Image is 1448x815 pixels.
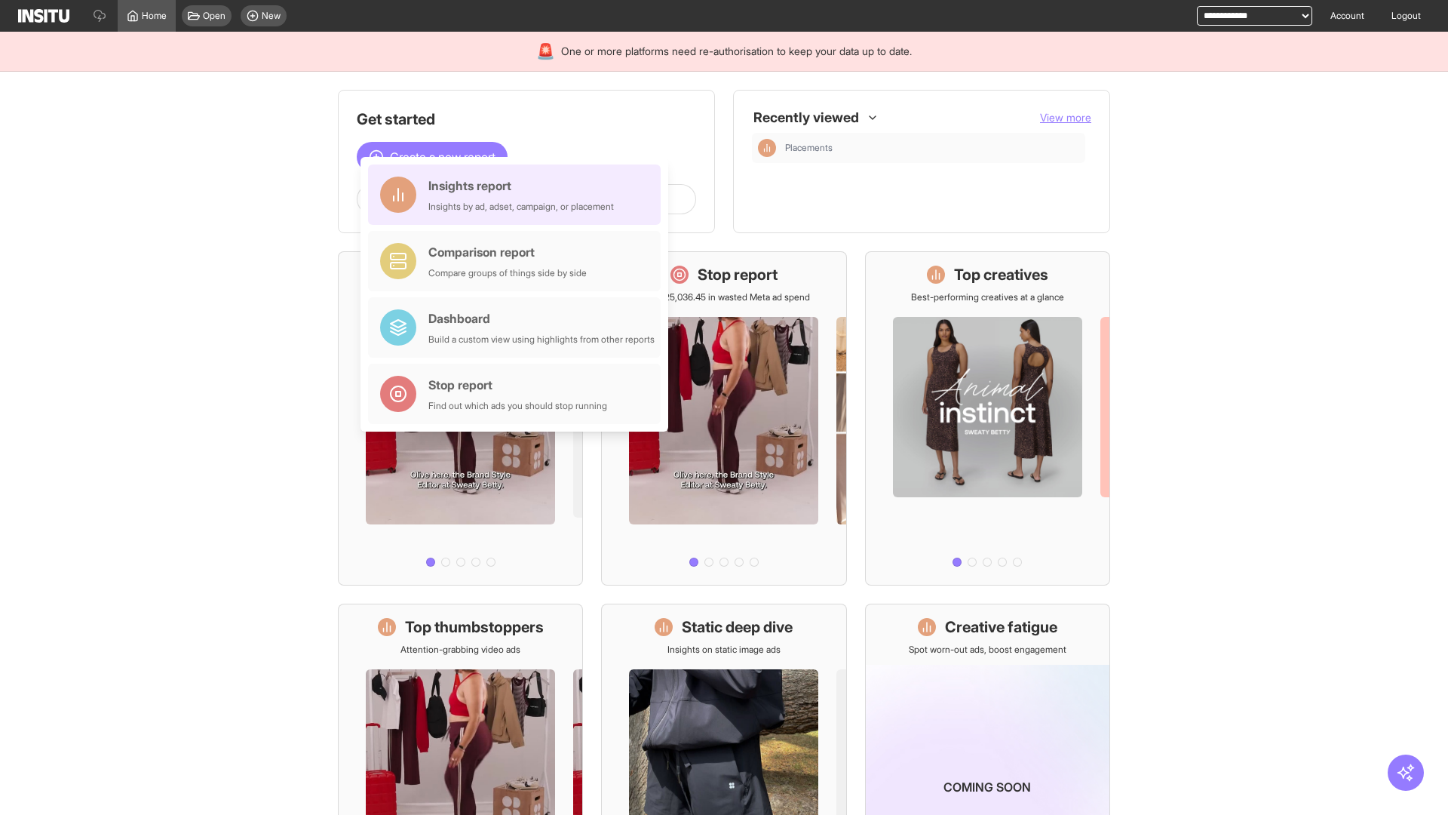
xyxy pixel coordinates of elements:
[338,251,583,586] a: What's live nowSee all active ads instantly
[400,644,520,656] p: Attention-grabbing video ads
[428,376,607,394] div: Stop report
[428,267,587,279] div: Compare groups of things side by side
[1040,110,1091,125] button: View more
[428,201,614,213] div: Insights by ad, adset, campaign, or placement
[18,9,69,23] img: Logo
[428,334,655,346] div: Build a custom view using highlights from other reports
[758,139,776,157] div: Insights
[954,264,1048,285] h1: Top creatives
[428,400,607,412] div: Find out which ads you should stop running
[262,10,281,22] span: New
[1040,111,1091,124] span: View more
[785,142,833,154] span: Placements
[428,309,655,328] div: Dashboard
[142,10,167,22] span: Home
[390,148,495,166] span: Create a new report
[357,142,508,172] button: Create a new report
[357,109,696,130] h1: Get started
[911,291,1064,303] p: Best-performing creatives at a glance
[601,251,846,586] a: Stop reportSave £25,036.45 in wasted Meta ad spend
[203,10,225,22] span: Open
[682,617,793,638] h1: Static deep dive
[536,41,555,62] div: 🚨
[428,177,614,195] div: Insights report
[667,644,781,656] p: Insights on static image ads
[865,251,1110,586] a: Top creativesBest-performing creatives at a glance
[428,243,587,261] div: Comparison report
[637,291,810,303] p: Save £25,036.45 in wasted Meta ad spend
[785,142,1079,154] span: Placements
[561,44,912,59] span: One or more platforms need re-authorisation to keep your data up to date.
[698,264,778,285] h1: Stop report
[405,617,544,638] h1: Top thumbstoppers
